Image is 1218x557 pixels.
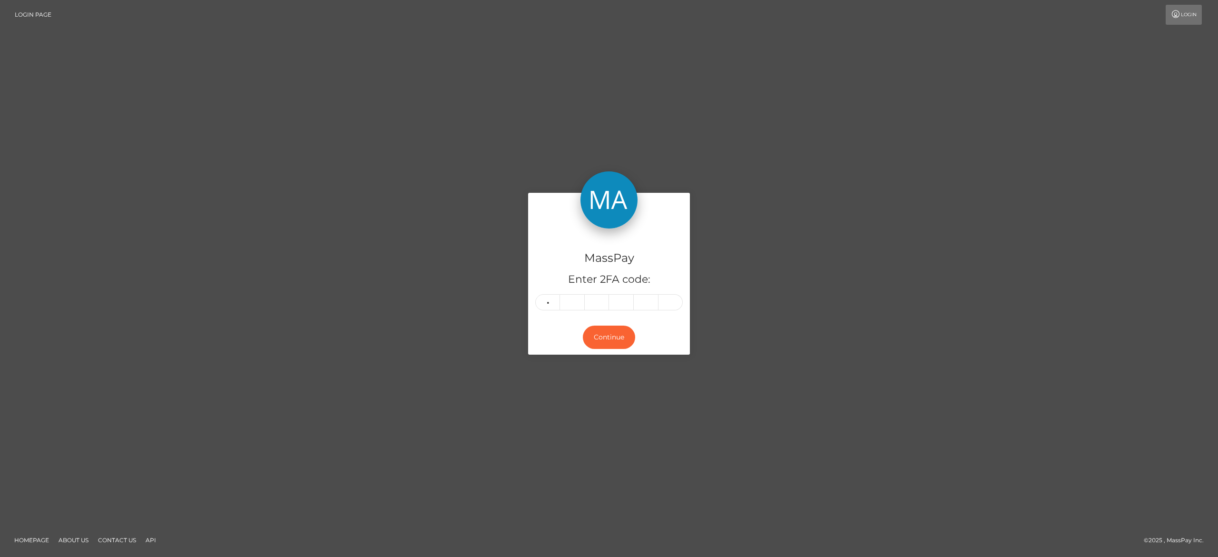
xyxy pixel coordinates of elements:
a: Login [1166,5,1202,25]
a: Homepage [10,533,53,547]
div: © 2025 , MassPay Inc. [1144,535,1211,546]
a: Login Page [15,5,51,25]
h4: MassPay [535,250,683,267]
img: MassPay [580,171,638,229]
h5: Enter 2FA code: [535,272,683,287]
a: Contact Us [94,533,140,547]
a: About Us [55,533,92,547]
button: Continue [583,326,635,349]
a: API [142,533,160,547]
